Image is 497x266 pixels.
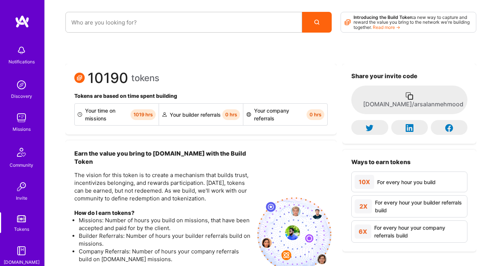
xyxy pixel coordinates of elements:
img: Builder icon [78,112,82,117]
h3: Share your invite code [351,73,467,80]
div: Your company referrals [243,104,327,125]
div: 10X [355,175,374,189]
i: icon LinkedInDark [406,124,413,132]
span: tokens [131,74,159,82]
img: logo [15,15,30,28]
i: icon Search [314,20,319,25]
div: Community [10,161,33,169]
i: icon Copy [405,92,414,100]
img: Builder referral icon [162,112,167,117]
div: Missions [13,125,31,133]
div: Tokens [14,225,29,233]
li: Builder Referrals: Number of hours your builder referrals build on missions. [79,232,251,247]
h4: How do I earn tokens? [74,210,251,216]
img: tokens [17,215,26,222]
img: discovery [14,77,29,92]
input: Who are you looking for? [71,13,296,32]
li: Company Referrals: Number of hours your company referrals build on [DOMAIN_NAME] missions. [79,247,251,263]
div: 2X [355,199,372,213]
i: icon Twitter [366,124,373,132]
button: [DOMAIN_NAME]/arsalanmehmood [351,86,467,114]
img: Invite [14,179,29,194]
img: bell [14,43,29,58]
a: Read more → [373,24,400,30]
i: icon Facebook [445,124,453,132]
img: teamwork [14,110,29,125]
span: a new way to capture and reward the value you bring to the network we're building together. [354,14,470,30]
span: 1019 hrs [131,109,156,120]
span: 0 hrs [307,109,324,120]
div: Your builder referrals [159,104,243,125]
span: 0 hrs [222,109,240,120]
img: guide book [14,243,29,258]
li: Missions: Number of hours you build on missions, that have been accepted and paid for by the client. [79,216,251,232]
div: For every hour you build [377,178,436,186]
div: Your time on missions [75,104,159,125]
h4: Tokens are based on time spent building [74,93,328,99]
div: [DOMAIN_NAME] [4,258,40,266]
img: Community [13,143,30,161]
span: 10190 [88,74,128,82]
div: Invite [16,194,27,202]
h3: Ways to earn tokens [351,159,467,166]
div: Notifications [9,58,35,66]
div: For every hour your company referrals build [374,224,464,239]
p: The vision for this token is to create a mechanism that builds trust, incentivizes belonging, and... [74,171,251,202]
div: 6X [355,225,371,239]
img: Company referral icon [246,112,251,117]
div: For every hour your builder referrals build [375,199,464,214]
i: icon Points [345,15,351,29]
img: Token icon [74,73,85,83]
img: profile [285,225,300,240]
div: Discovery [11,92,32,100]
h3: Earn the value you bring to [DOMAIN_NAME] with the Build Token [74,149,251,166]
strong: Introducing the Build Token: [354,14,413,20]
